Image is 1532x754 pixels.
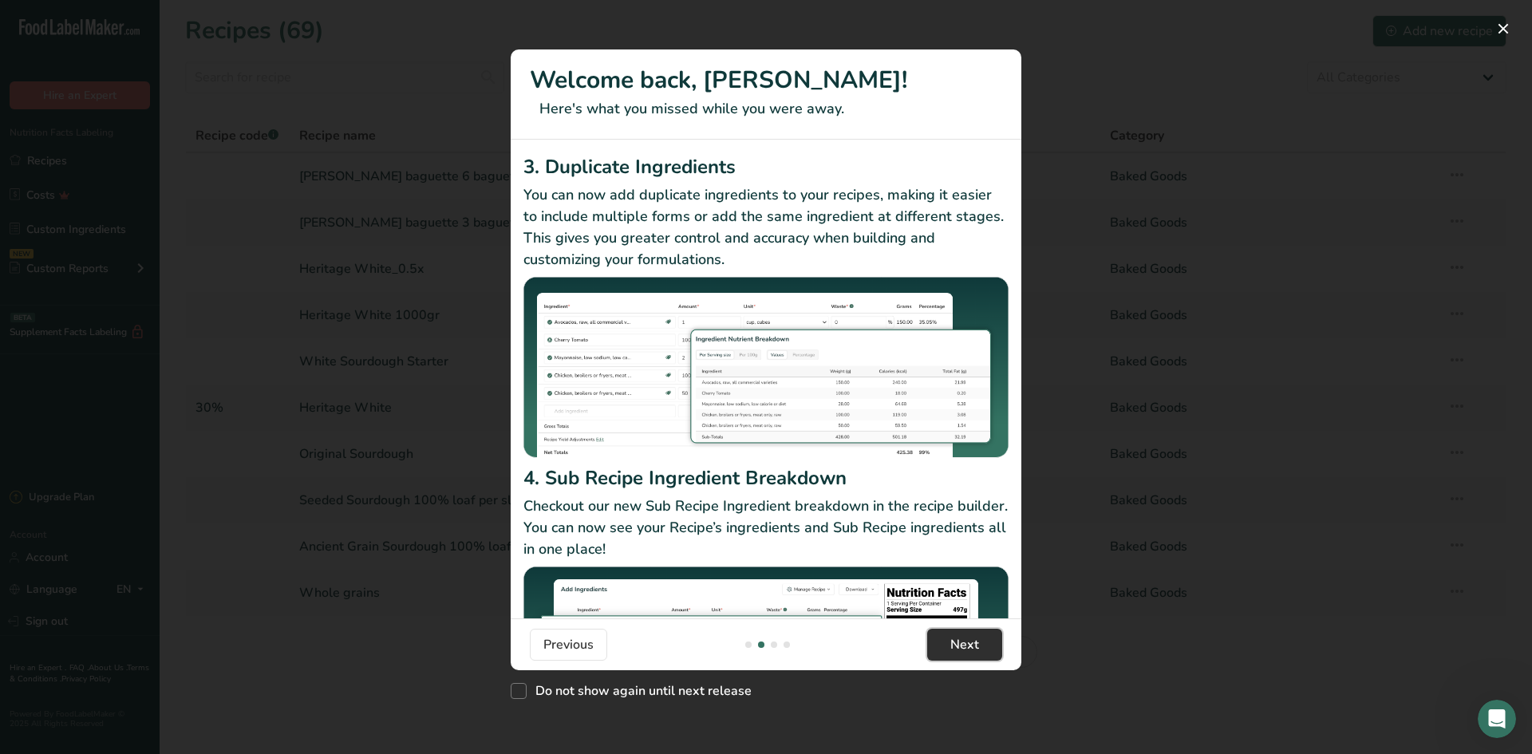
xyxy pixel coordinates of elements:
span: Next [950,635,979,654]
p: Here's what you missed while you were away. [530,98,1002,120]
iframe: Intercom live chat [1478,700,1516,738]
button: Previous [530,629,607,661]
span: Do not show again until next release [527,683,752,699]
h2: 4. Sub Recipe Ingredient Breakdown [523,464,1009,492]
button: Next [927,629,1002,661]
img: Sub Recipe Ingredient Breakdown [523,566,1009,748]
span: Previous [543,635,594,654]
img: Duplicate Ingredients [523,277,1009,458]
h1: Welcome back, [PERSON_NAME]! [530,62,1002,98]
h2: 3. Duplicate Ingredients [523,152,1009,181]
p: Checkout our new Sub Recipe Ingredient breakdown in the recipe builder. You can now see your Reci... [523,495,1009,560]
p: You can now add duplicate ingredients to your recipes, making it easier to include multiple forms... [523,184,1009,270]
